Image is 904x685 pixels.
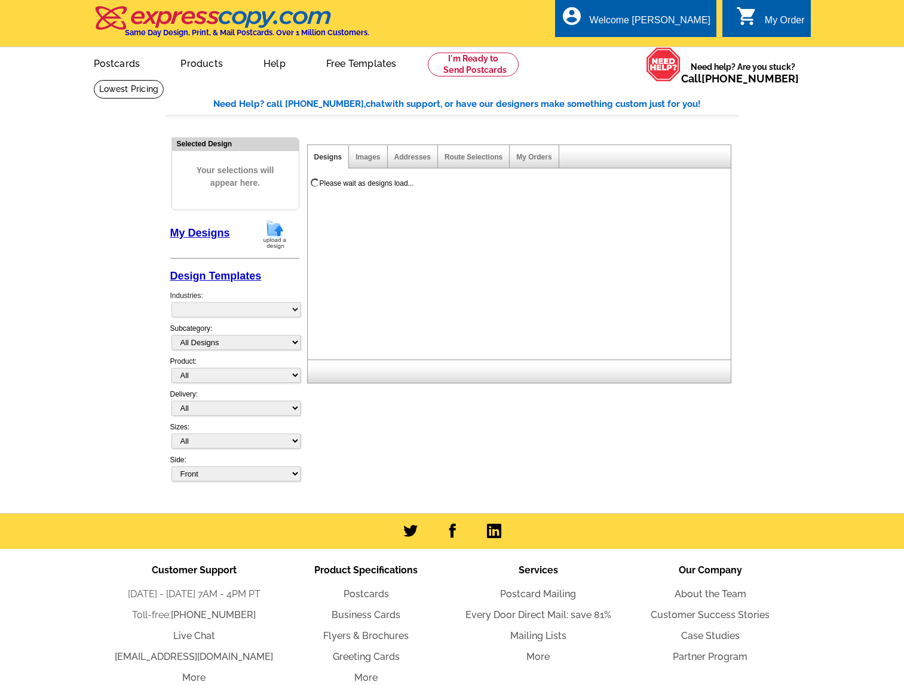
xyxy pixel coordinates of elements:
a: [PHONE_NUMBER] [701,72,799,85]
div: Need Help? call [PHONE_NUMBER], with support, or have our designers make something custom just fo... [213,97,739,111]
a: [EMAIL_ADDRESS][DOMAIN_NAME] [115,651,273,662]
h4: Same Day Design, Print, & Mail Postcards. Over 1 Million Customers. [125,28,369,37]
a: Addresses [394,153,431,161]
div: Product: [170,356,299,389]
span: Your selections will appear here. [181,152,290,201]
div: Subcategory: [170,323,299,356]
div: Side: [170,454,299,483]
a: Postcards [75,48,160,76]
span: Product Specifications [314,564,418,576]
div: My Order [765,15,805,32]
img: help [646,47,681,82]
div: Delivery: [170,389,299,422]
a: Live Chat [173,630,215,641]
span: Call [681,72,799,85]
a: Same Day Design, Print, & Mail Postcards. Over 1 Million Customers. [94,14,369,37]
a: Postcard Mailing [500,588,576,600]
a: More [182,672,206,683]
a: Free Templates [307,48,416,76]
span: Services [519,564,558,576]
div: Selected Design [172,138,299,149]
a: [PHONE_NUMBER] [171,609,256,621]
div: Sizes: [170,422,299,454]
a: Flyers & Brochures [323,630,409,641]
a: More [526,651,550,662]
a: My Designs [170,227,230,239]
a: Greeting Cards [333,651,400,662]
li: Toll-free: [108,608,280,622]
span: Customer Support [152,564,237,576]
span: Need help? Are you stuck? [681,61,805,85]
a: About the Team [675,588,746,600]
div: Please wait as designs load... [320,178,414,189]
a: My Orders [516,153,551,161]
a: Postcards [344,588,389,600]
span: chat [366,99,385,109]
span: Our Company [679,564,742,576]
a: Business Cards [332,609,400,621]
a: Images [356,153,380,161]
a: Designs [314,153,342,161]
i: shopping_cart [736,5,758,27]
a: Help [244,48,305,76]
img: upload-design [259,219,290,250]
i: account_circle [561,5,583,27]
a: More [354,672,378,683]
a: Every Door Direct Mail: save 81% [465,609,611,621]
a: Case Studies [681,630,740,641]
a: Partner Program [673,651,747,662]
a: Products [161,48,242,76]
img: loading... [310,178,320,188]
a: Route Selections [445,153,502,161]
div: Industries: [170,284,299,323]
a: Customer Success Stories [651,609,770,621]
a: shopping_cart My Order [736,13,805,28]
a: Mailing Lists [510,630,566,641]
li: [DATE] - [DATE] 7AM - 4PM PT [108,587,280,601]
a: Design Templates [170,270,262,282]
div: Welcome [PERSON_NAME] [590,15,710,32]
